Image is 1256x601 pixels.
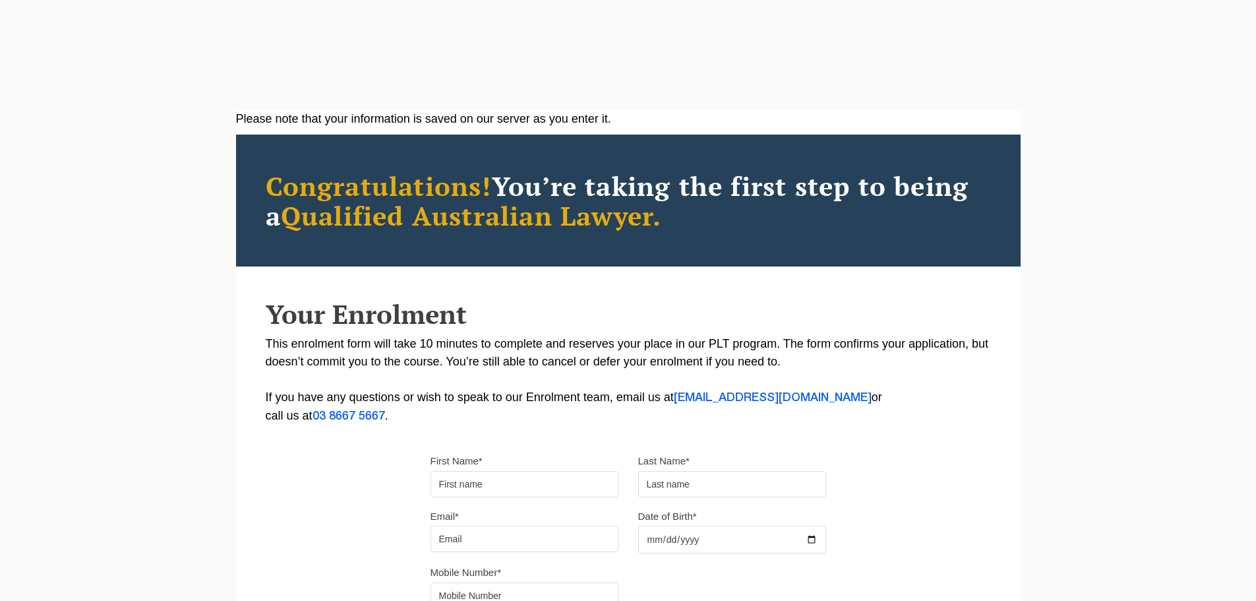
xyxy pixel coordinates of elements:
input: Last name [638,471,826,497]
a: [EMAIL_ADDRESS][DOMAIN_NAME] [674,393,872,403]
label: Last Name* [638,455,690,468]
div: Please note that your information is saved on our server as you enter it. [236,110,1021,128]
input: Email [431,526,618,552]
span: Congratulations! [266,168,492,203]
label: Mobile Number* [431,566,502,579]
h2: Your Enrolment [266,300,991,329]
input: First name [431,471,618,497]
a: 03 8667 5667 [313,411,385,422]
label: Email* [431,510,459,523]
span: Qualified Australian Lawyer. [281,198,662,233]
label: First Name* [431,455,483,468]
h2: You’re taking the first step to being a [266,171,991,230]
p: This enrolment form will take 10 minutes to complete and reserves your place in our PLT program. ... [266,335,991,426]
label: Date of Birth* [638,510,697,523]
